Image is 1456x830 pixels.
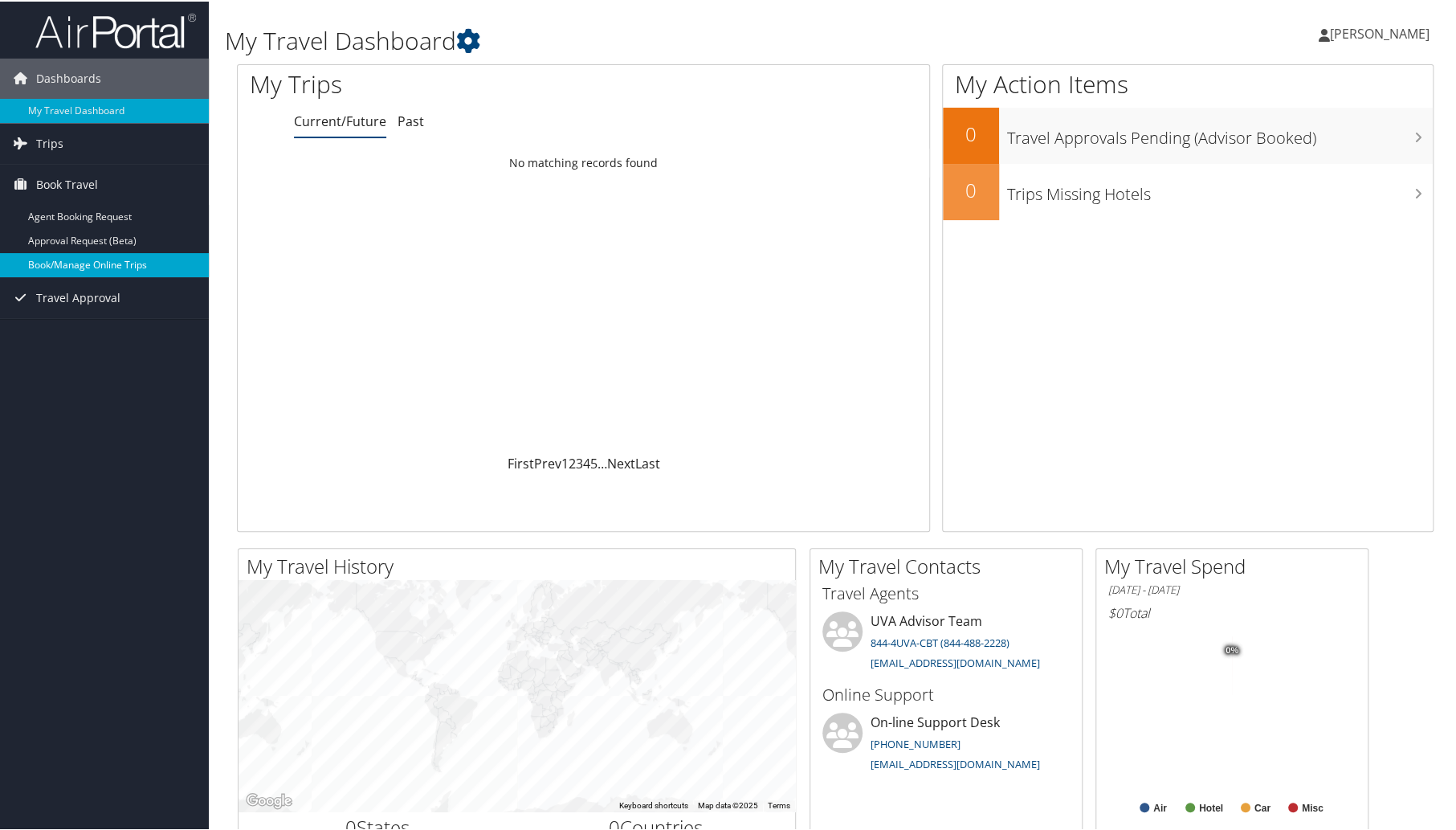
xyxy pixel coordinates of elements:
span: Dashboards [36,57,101,97]
a: 1 [561,453,568,471]
a: Current/Future [294,111,386,129]
img: airportal-logo.png [35,10,196,48]
text: Hotel [1199,801,1223,812]
span: [PERSON_NAME] [1330,23,1429,41]
span: $0 [1108,603,1123,620]
h2: 0 [943,175,999,202]
a: 5 [589,453,597,471]
a: Open this area in Google Maps (opens a new window) [243,789,296,810]
span: … [597,453,606,471]
a: [EMAIL_ADDRESS][DOMAIN_NAME] [871,755,1040,770]
a: Past [398,111,424,129]
a: 2 [568,453,575,471]
button: Keyboard shortcuts [619,799,688,810]
h3: Online Support [822,682,1070,705]
a: [PERSON_NAME] [1319,8,1446,56]
a: [PHONE_NUMBER] [871,735,960,750]
img: Google [243,789,296,810]
li: UVA Advisor Team [814,610,1078,676]
span: Book Travel [36,163,98,203]
h1: My Action Items [943,66,1433,100]
text: Misc [1302,801,1323,812]
a: [EMAIL_ADDRESS][DOMAIN_NAME] [871,654,1040,668]
a: 844-4UVA-CBT (844-488-2228) [871,634,1009,648]
a: Prev [533,453,561,471]
a: Next [606,453,634,471]
h2: 0 [943,119,999,146]
h3: Trips Missing Hotels [1007,174,1433,204]
span: Trips [36,122,63,162]
tspan: 0% [1226,644,1238,654]
h1: My Travel Dashboard [225,22,1038,56]
h2: My Travel Spend [1104,551,1368,579]
h1: My Trips [250,66,629,100]
a: 0Trips Missing Hotels [943,162,1433,219]
a: Terms (opens in new tab) [768,799,790,808]
a: 3 [575,453,582,471]
span: Map data ©2025 [698,799,758,808]
a: Last [634,453,659,471]
h6: [DATE] - [DATE] [1108,581,1356,596]
a: 0Travel Approvals Pending (Advisor Booked) [943,106,1433,162]
span: Travel Approval [36,276,120,317]
text: Car [1254,801,1270,812]
li: On-line Support Desk [814,711,1078,777]
h6: Total [1108,603,1356,620]
h3: Travel Agents [822,581,1070,603]
text: Air [1153,801,1167,812]
h3: Travel Approvals Pending (Advisor Booked) [1007,117,1433,148]
h2: My Travel History [247,551,795,579]
td: No matching records found [238,147,929,176]
a: First [507,453,533,471]
h2: My Travel Contacts [818,551,1082,579]
a: 4 [582,453,589,471]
